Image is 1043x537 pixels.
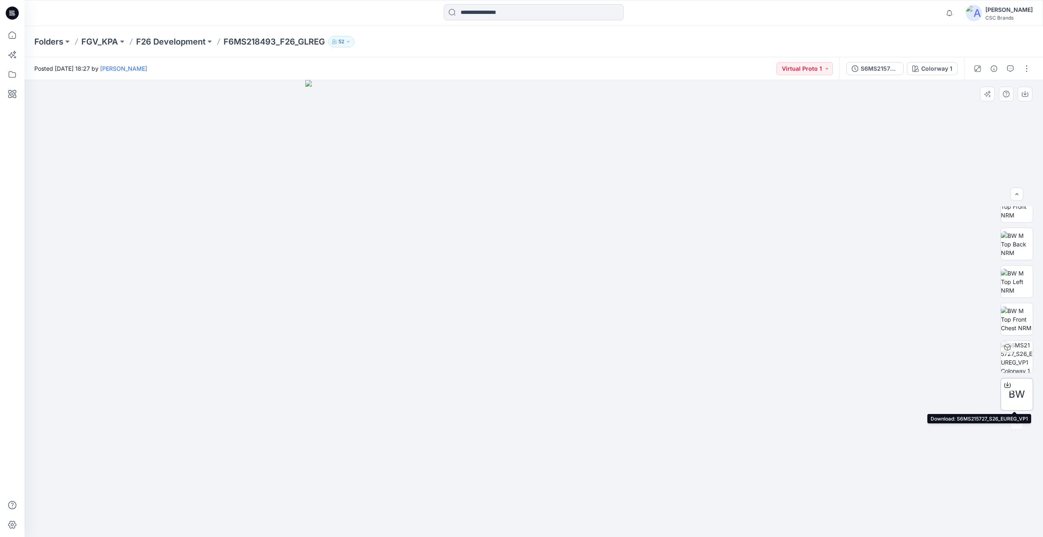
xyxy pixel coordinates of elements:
img: BW M Top Front NRM [1001,194,1033,219]
a: Folders [34,36,63,47]
a: [PERSON_NAME] [100,65,147,72]
img: BW M Top Left NRM [1001,269,1033,295]
img: BW M Top Back NRM [1001,231,1033,257]
div: CSC Brands [985,15,1033,21]
a: F26 Development [136,36,206,47]
span: BW [1009,387,1025,402]
button: Colorway 1 [907,62,958,75]
a: FGV_KPA [81,36,118,47]
button: 52 [328,36,354,47]
img: BW M Top Front Chest NRM [1001,307,1033,332]
p: 52 [338,37,344,46]
img: avatar [966,5,982,21]
div: [PERSON_NAME] [985,5,1033,15]
div: Colorway 1 [921,64,952,73]
span: Posted [DATE] 18:27 by [34,64,147,73]
button: S6MS215727_S26_EUREG_VP1 [846,62,904,75]
button: Details [987,62,1000,75]
img: eyJhbGciOiJIUzI1NiIsImtpZCI6IjAiLCJzbHQiOiJzZXMiLCJ0eXAiOiJKV1QifQ.eyJkYXRhIjp7InR5cGUiOiJzdG9yYW... [305,80,762,537]
p: F6MS218493_F26_GLREG [224,36,325,47]
div: S6MS215727_S26_EUREG_VP1 [861,64,898,73]
img: S6MS215727_S26_EUREG_VP1 Colorway 1 [1001,341,1033,373]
